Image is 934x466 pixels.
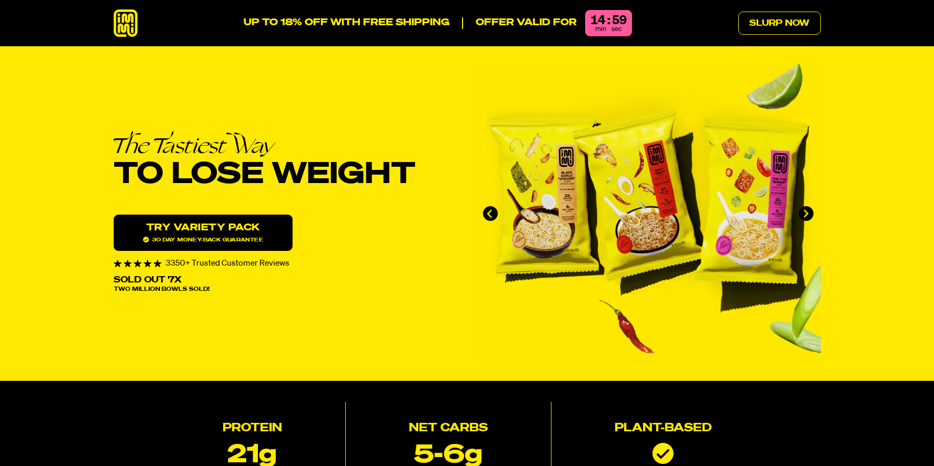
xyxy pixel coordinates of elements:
[244,17,449,29] p: Up to 18% off with free shipping
[143,237,263,242] span: 30 day money-back guarantee
[483,206,498,221] button: Go to last slide
[114,276,182,285] p: Sold Out 7X
[611,26,622,33] span: sec
[114,135,459,156] em: The Tastiest Way
[409,423,488,434] h2: Net Carbs
[615,423,712,434] h2: Plant-based
[114,215,293,251] a: Try variety Pack30 day money-back guarantee
[114,135,459,189] h1: To Lose Weight
[590,14,605,27] div: 14
[476,63,821,364] div: immi slideshow
[799,206,814,221] button: Next slide
[223,423,282,434] h2: Protein
[595,26,606,33] span: min
[738,12,821,35] a: Slurp Now
[476,63,821,364] li: 1 of 4
[462,17,577,29] p: Offer valid for
[114,287,209,292] span: Two Million Bowls Sold!
[607,14,610,27] div: :
[612,14,627,27] div: 59
[114,259,459,268] div: 3350+ Trusted Customer Reviews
